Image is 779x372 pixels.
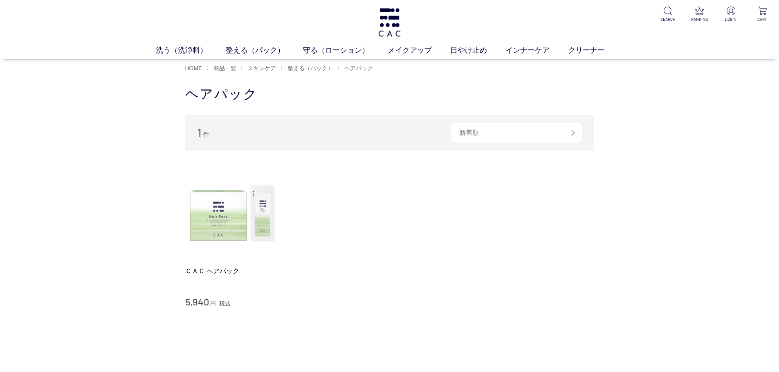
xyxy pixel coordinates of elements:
[721,7,741,22] a: LOGIN
[377,8,402,37] img: logo
[658,16,678,22] p: SEARCH
[752,16,772,22] p: CART
[280,65,335,72] li: 〉
[286,65,333,71] a: 整える（パック）
[240,65,278,72] li: 〉
[185,85,594,103] h1: ヘアパック
[198,126,201,139] span: 1
[343,65,373,71] a: ヘアパック
[450,45,505,56] a: 日やけ止め
[658,7,678,22] a: SEARCH
[212,65,236,71] a: 商品一覧
[185,267,278,275] a: ＣＡＣ ヘアパック
[689,16,709,22] p: RANKING
[689,7,709,22] a: RANKING
[721,16,741,22] p: LOGIN
[203,131,209,138] span: 件
[185,65,202,71] a: HOME
[185,296,209,307] span: 5,940
[344,65,373,71] span: ヘアパック
[210,300,216,307] span: 円
[451,123,582,143] div: 新着順
[505,45,568,56] a: インナーケア
[213,65,236,71] span: 商品一覧
[388,45,450,56] a: メイクアップ
[568,45,623,56] a: クリーナー
[246,65,276,71] a: スキンケア
[219,300,231,307] span: 税込
[206,65,238,72] li: 〉
[156,45,226,56] a: 洗う（洗浄料）
[752,7,772,22] a: CART
[226,45,303,56] a: 整える（パック）
[287,65,333,71] span: 整える（パック）
[185,167,278,260] img: ＣＡＣ ヘアパック
[247,65,276,71] span: スキンケア
[303,45,388,56] a: 守る（ローション）
[337,65,375,72] li: 〉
